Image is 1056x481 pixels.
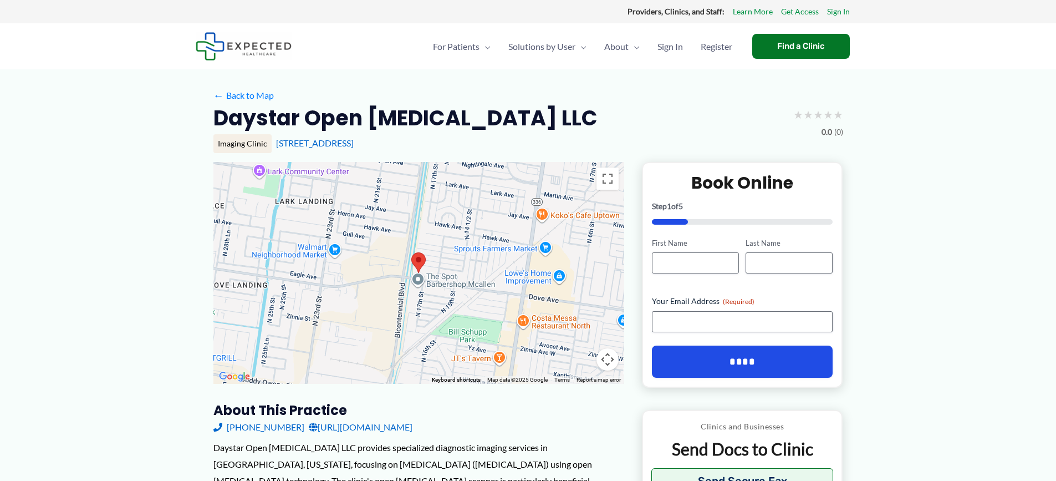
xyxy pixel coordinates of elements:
[424,27,499,66] a: For PatientsMenu Toggle
[213,419,304,436] a: [PHONE_NUMBER]
[596,348,619,371] button: Map camera controls
[213,104,598,131] h2: Daystar Open [MEDICAL_DATA] LLC
[657,27,683,66] span: Sign In
[652,296,833,307] label: Your Email Address
[679,201,683,211] span: 5
[793,104,803,125] span: ★
[596,168,619,190] button: Toggle fullscreen view
[667,201,671,211] span: 1
[216,369,253,384] a: Open this area in Google Maps (opens a new window)
[649,27,692,66] a: Sign In
[834,125,843,139] span: (0)
[652,238,739,249] label: First Name
[424,27,741,66] nav: Primary Site Navigation
[433,27,479,66] span: For Patients
[213,402,624,419] h3: About this practice
[822,125,832,139] span: 0.0
[216,369,253,384] img: Google
[827,4,850,19] a: Sign In
[733,4,773,19] a: Learn More
[213,134,272,153] div: Imaging Clinic
[652,202,833,210] p: Step of
[575,27,586,66] span: Menu Toggle
[746,238,833,249] label: Last Name
[651,438,834,460] p: Send Docs to Clinic
[479,27,491,66] span: Menu Toggle
[213,87,274,104] a: ←Back to Map
[692,27,741,66] a: Register
[752,34,850,59] a: Find a Clinic
[781,4,819,19] a: Get Access
[813,104,823,125] span: ★
[833,104,843,125] span: ★
[604,27,629,66] span: About
[309,419,412,436] a: [URL][DOMAIN_NAME]
[823,104,833,125] span: ★
[213,90,224,100] span: ←
[487,377,548,383] span: Map data ©2025 Google
[196,32,292,60] img: Expected Healthcare Logo - side, dark font, small
[508,27,575,66] span: Solutions by User
[554,377,570,383] a: Terms (opens in new tab)
[499,27,595,66] a: Solutions by UserMenu Toggle
[276,138,354,148] a: [STREET_ADDRESS]
[701,27,732,66] span: Register
[577,377,621,383] a: Report a map error
[432,376,481,384] button: Keyboard shortcuts
[628,7,725,16] strong: Providers, Clinics, and Staff:
[629,27,640,66] span: Menu Toggle
[651,419,834,434] p: Clinics and Businesses
[803,104,813,125] span: ★
[723,297,754,306] span: (Required)
[595,27,649,66] a: AboutMenu Toggle
[652,172,833,194] h2: Book Online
